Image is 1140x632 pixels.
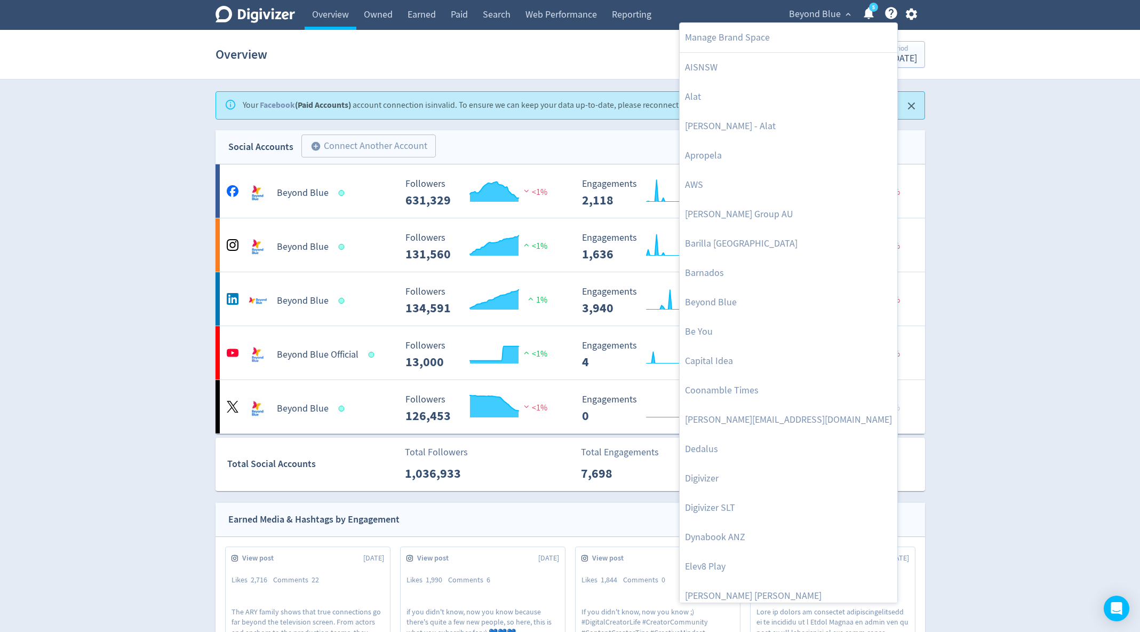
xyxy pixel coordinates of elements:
[680,523,897,552] a: Dynabook ANZ
[680,581,897,611] a: [PERSON_NAME] [PERSON_NAME]
[680,82,897,112] a: Alat
[680,464,897,493] a: Digivizer
[680,112,897,141] a: [PERSON_NAME] - Alat
[680,141,897,170] a: Apropela
[680,376,897,405] a: Coonamble Times
[680,53,897,82] a: AISNSW
[680,346,897,376] a: Capital Idea
[680,493,897,523] a: Digivizer SLT
[680,229,897,258] a: Barilla [GEOGRAPHIC_DATA]
[680,170,897,200] a: AWS
[1104,596,1129,621] div: Open Intercom Messenger
[680,317,897,346] a: Be You
[680,288,897,317] a: Beyond Blue
[680,434,897,464] a: Dedalus
[680,23,897,52] a: Manage Brand Space
[680,200,897,229] a: [PERSON_NAME] Group AU
[680,405,897,434] a: [PERSON_NAME][EMAIL_ADDRESS][DOMAIN_NAME]
[680,552,897,581] a: Elev8 Play
[680,258,897,288] a: Barnados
